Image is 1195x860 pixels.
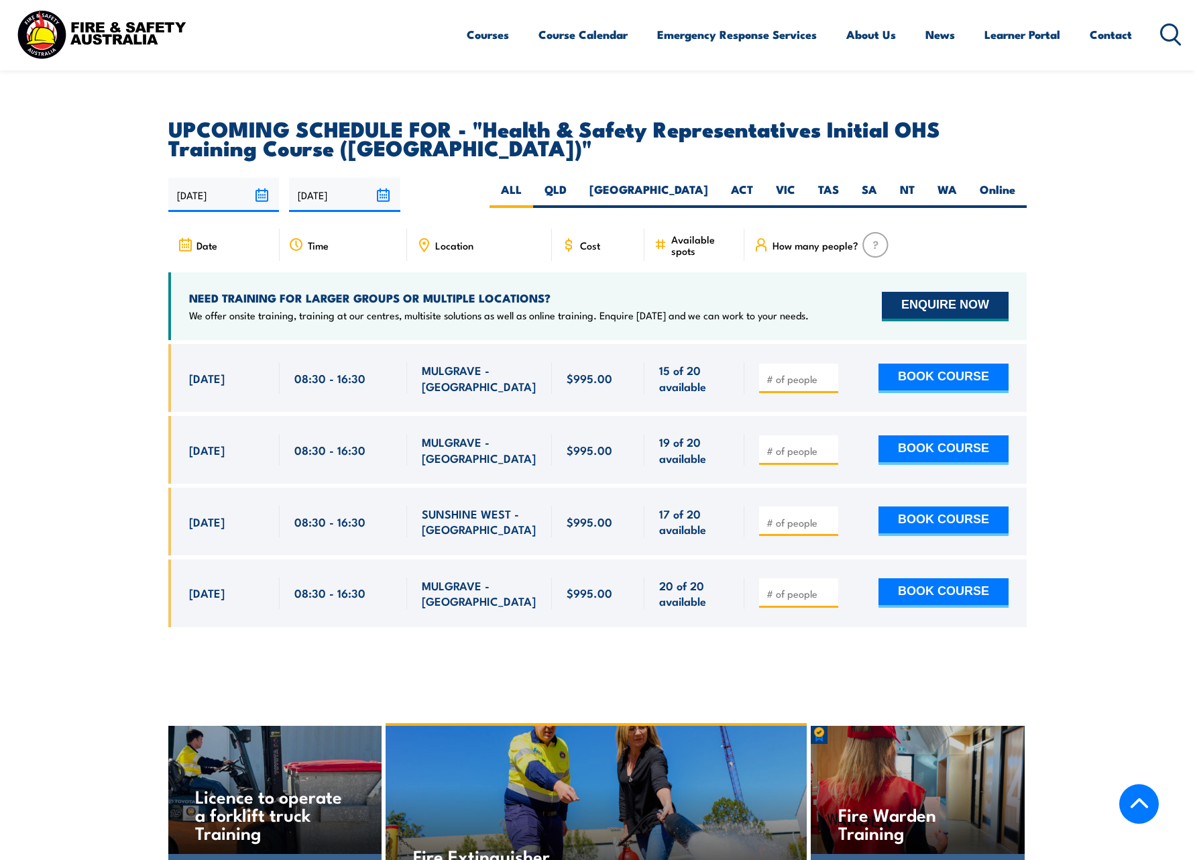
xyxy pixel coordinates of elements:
[189,290,809,305] h4: NEED TRAINING FOR LARGER GROUPS OR MULTIPLE LOCATIONS?
[567,585,612,600] span: $995.00
[578,182,720,208] label: [GEOGRAPHIC_DATA]
[168,178,279,212] input: From date
[294,370,365,386] span: 08:30 - 16:30
[467,17,509,52] a: Courses
[294,442,365,458] span: 08:30 - 16:30
[766,516,834,529] input: # of people
[567,442,612,458] span: $995.00
[846,17,896,52] a: About Us
[189,309,809,322] p: We offer onsite training, training at our centres, multisite solutions as well as online training...
[882,292,1009,321] button: ENQUIRE NOW
[490,182,533,208] label: ALL
[764,182,807,208] label: VIC
[766,587,834,600] input: # of people
[567,370,612,386] span: $995.00
[720,182,764,208] label: ACT
[659,578,730,609] span: 20 of 20 available
[838,805,997,841] h4: Fire Warden Training
[189,370,225,386] span: [DATE]
[422,506,537,537] span: SUNSHINE WEST - [GEOGRAPHIC_DATA]
[889,182,926,208] label: NT
[807,182,850,208] label: TAS
[289,178,400,212] input: To date
[766,444,834,458] input: # of people
[968,182,1027,208] label: Online
[195,787,354,841] h4: Licence to operate a forklift truck Training
[422,578,537,609] span: MULGRAVE - [GEOGRAPHIC_DATA]
[196,239,217,251] span: Date
[1090,17,1132,52] a: Contact
[308,239,329,251] span: Time
[294,514,365,529] span: 08:30 - 16:30
[168,119,1027,156] h2: UPCOMING SCHEDULE FOR - "Health & Safety Representatives Initial OHS Training Course ([GEOGRAPHIC...
[659,506,730,537] span: 17 of 20 available
[878,506,1009,536] button: BOOK COURSE
[850,182,889,208] label: SA
[984,17,1060,52] a: Learner Portal
[422,362,537,394] span: MULGRAVE - [GEOGRAPHIC_DATA]
[925,17,955,52] a: News
[294,585,365,600] span: 08:30 - 16:30
[189,514,225,529] span: [DATE]
[671,233,735,256] span: Available spots
[926,182,968,208] label: WA
[189,442,225,458] span: [DATE]
[657,17,817,52] a: Emergency Response Services
[773,239,858,251] span: How many people?
[766,372,834,386] input: # of people
[878,364,1009,393] button: BOOK COURSE
[533,182,578,208] label: QLD
[659,362,730,394] span: 15 of 20 available
[567,514,612,529] span: $995.00
[422,434,537,466] span: MULGRAVE - [GEOGRAPHIC_DATA]
[538,17,628,52] a: Course Calendar
[878,435,1009,465] button: BOOK COURSE
[878,578,1009,608] button: BOOK COURSE
[435,239,473,251] span: Location
[659,434,730,466] span: 19 of 20 available
[580,239,600,251] span: Cost
[189,585,225,600] span: [DATE]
